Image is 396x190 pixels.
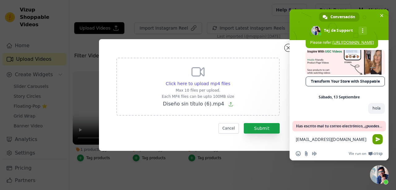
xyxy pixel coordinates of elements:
span: Cerrar el chat [378,12,385,19]
span: Grabar mensaje de audio [312,151,317,156]
span: We run on [349,151,366,156]
button: Cancel [218,123,239,134]
span: Enviar un archivo [304,151,309,156]
p: Max 10 files per upload. [162,88,234,93]
div: Más canales [359,27,367,35]
a: We run onCrisp [349,151,382,156]
button: Close modal [285,44,292,52]
div: Cerrar el chat [370,165,389,184]
span: Crisp [373,151,382,156]
span: Enviar [372,134,383,144]
span: Click here to upload mp4 files [166,81,230,86]
div: Conversación [319,12,359,22]
a: Transform Your Store with Shoppable Videos [306,76,385,86]
span: Please refer: [310,40,374,45]
div: Sábado, 13 Septiembre [319,95,360,99]
p: Each MP4 files can be upto 100MB size [162,94,234,99]
span: Conversación [330,12,355,22]
textarea: Escribe aquí tu mensaje... [296,137,369,142]
span: Has escrito mal tu correo electrónico, ¿puedes revisarlo? [296,121,382,131]
span: Diseño sin título (6).mp4 [163,101,224,107]
span: hola [372,105,381,111]
button: Submit [244,123,280,134]
a: [URL][DOMAIN_NAME] [332,40,374,45]
span: Insertar un emoji [296,151,301,156]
